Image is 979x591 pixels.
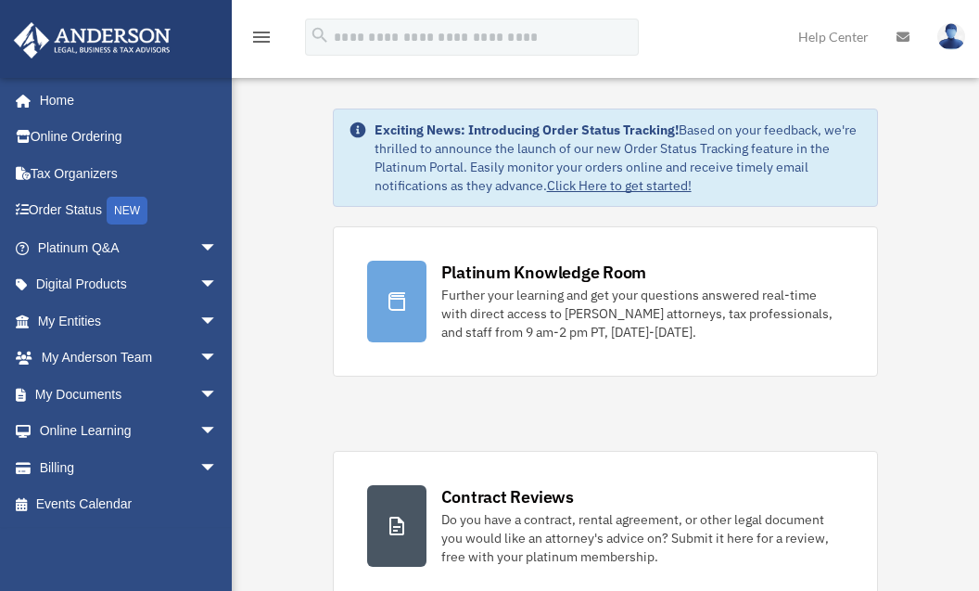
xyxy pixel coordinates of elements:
[441,261,647,284] div: Platinum Knowledge Room
[310,25,330,45] i: search
[547,177,692,194] a: Click Here to get started!
[13,302,246,340] a: My Entitiesarrow_drop_down
[13,266,246,303] a: Digital Productsarrow_drop_down
[199,449,236,487] span: arrow_drop_down
[13,413,246,450] a: Online Learningarrow_drop_down
[250,32,273,48] a: menu
[13,82,236,119] a: Home
[13,119,246,156] a: Online Ordering
[8,22,176,58] img: Anderson Advisors Platinum Portal
[199,413,236,451] span: arrow_drop_down
[13,449,246,486] a: Billingarrow_drop_down
[13,155,246,192] a: Tax Organizers
[13,376,246,413] a: My Documentsarrow_drop_down
[199,340,236,378] span: arrow_drop_down
[375,121,863,195] div: Based on your feedback, we're thrilled to announce the launch of our new Order Status Tracking fe...
[937,23,965,50] img: User Pic
[333,226,879,377] a: Platinum Knowledge Room Further your learning and get your questions answered real-time with dire...
[441,485,574,508] div: Contract Reviews
[375,122,679,138] strong: Exciting News: Introducing Order Status Tracking!
[13,340,246,377] a: My Anderson Teamarrow_drop_down
[13,192,246,230] a: Order StatusNEW
[250,26,273,48] i: menu
[441,510,845,566] div: Do you have a contract, rental agreement, or other legal document you would like an attorney's ad...
[13,486,246,523] a: Events Calendar
[107,197,147,225] div: NEW
[199,266,236,304] span: arrow_drop_down
[199,376,236,414] span: arrow_drop_down
[199,302,236,340] span: arrow_drop_down
[199,229,236,267] span: arrow_drop_down
[441,286,845,341] div: Further your learning and get your questions answered real-time with direct access to [PERSON_NAM...
[13,229,246,266] a: Platinum Q&Aarrow_drop_down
